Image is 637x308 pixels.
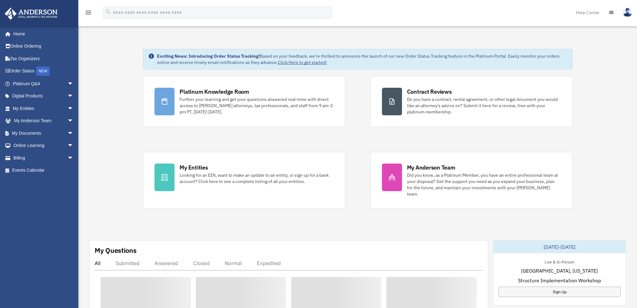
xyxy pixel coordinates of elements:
div: [DATE]-[DATE] [493,241,626,253]
a: My Documentsarrow_drop_down [4,127,83,139]
a: Digital Productsarrow_drop_down [4,90,83,102]
span: [GEOGRAPHIC_DATA], [US_STATE] [521,267,598,274]
strong: Exciting News: Introducing Order Status Tracking! [157,53,260,59]
a: Platinum Q&Aarrow_drop_down [4,77,83,90]
img: Anderson Advisors Platinum Portal [3,8,60,20]
img: User Pic [623,8,632,17]
i: menu [85,9,92,16]
div: Contract Reviews [407,88,452,96]
div: My Anderson Team [407,164,455,171]
div: Submitted [116,260,139,266]
div: Normal [225,260,242,266]
a: Home [4,28,80,40]
a: Order StatusNEW [4,65,83,78]
span: arrow_drop_down [67,115,80,128]
div: Closed [193,260,210,266]
a: Tax Organizers [4,52,83,65]
span: arrow_drop_down [67,152,80,164]
div: All [95,260,101,266]
div: Based on your feedback, we're thrilled to announce the launch of our new Order Status Tracking fe... [157,53,567,65]
a: Online Learningarrow_drop_down [4,139,83,152]
span: arrow_drop_down [67,127,80,140]
div: My Questions [95,246,137,255]
span: arrow_drop_down [67,77,80,90]
a: My Entitiesarrow_drop_down [4,102,83,115]
a: Sign Up [499,287,621,297]
div: Answered [154,260,178,266]
a: Online Ordering [4,40,83,53]
a: My Anderson Team Did you know, as a Platinum Member, you have an entire professional team at your... [370,152,572,209]
div: Live & In-Person [540,258,579,265]
div: NEW [36,66,50,76]
div: Further your learning and get your questions answered real-time with direct access to [PERSON_NAM... [180,96,333,115]
a: menu [85,11,92,16]
a: Events Calendar [4,164,83,177]
a: Billingarrow_drop_down [4,152,83,164]
span: Structure Implementation Workshop [518,277,601,284]
a: Contract Reviews Do you have a contract, rental agreement, or other legal document you would like... [370,76,572,127]
span: arrow_drop_down [67,139,80,152]
div: Did you know, as a Platinum Member, you have an entire professional team at your disposal? Get th... [407,172,561,197]
div: Platinum Knowledge Room [180,88,249,96]
div: Looking for an EIN, want to make an update to an entity, or sign up for a bank account? Click her... [180,172,333,185]
div: Expedited [257,260,281,266]
div: My Entities [180,164,208,171]
i: search [105,8,112,15]
a: Platinum Knowledge Room Further your learning and get your questions answered real-time with dire... [143,76,345,127]
a: My Entities Looking for an EIN, want to make an update to an entity, or sign up for a bank accoun... [143,152,345,209]
div: Do you have a contract, rental agreement, or other legal document you would like an attorney's ad... [407,96,561,115]
span: arrow_drop_down [67,102,80,115]
a: Click Here to get started! [278,60,327,65]
span: arrow_drop_down [67,90,80,103]
a: My Anderson Teamarrow_drop_down [4,115,83,127]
